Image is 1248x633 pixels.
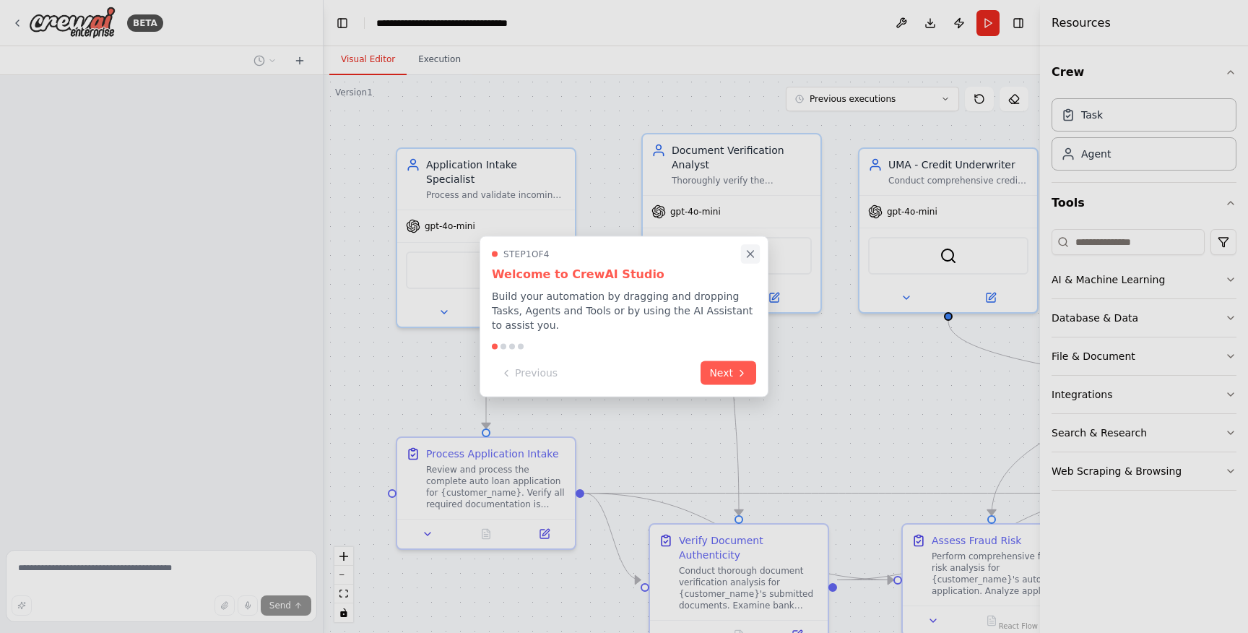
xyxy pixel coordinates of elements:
span: Step 1 of 4 [503,249,550,260]
button: Close walkthrough [741,244,760,263]
button: Next [701,361,756,385]
button: Previous [492,361,566,385]
p: Build your automation by dragging and dropping Tasks, Agents and Tools or by using the AI Assista... [492,289,756,332]
button: Hide left sidebar [332,13,352,33]
h3: Welcome to CrewAI Studio [492,266,756,283]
